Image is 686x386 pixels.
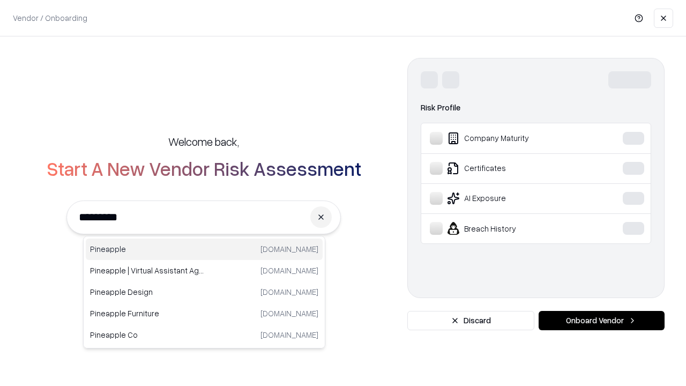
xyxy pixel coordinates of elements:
[430,192,590,205] div: AI Exposure
[260,286,318,298] p: [DOMAIN_NAME]
[90,286,204,298] p: Pineapple Design
[260,308,318,319] p: [DOMAIN_NAME]
[260,265,318,276] p: [DOMAIN_NAME]
[13,12,87,24] p: Vendor / Onboarding
[90,308,204,319] p: Pineapple Furniture
[430,162,590,175] div: Certificates
[90,265,204,276] p: Pineapple | Virtual Assistant Agency
[407,311,534,330] button: Discard
[430,222,590,235] div: Breach History
[47,158,361,179] h2: Start A New Vendor Risk Assessment
[168,134,239,149] h5: Welcome back,
[260,329,318,340] p: [DOMAIN_NAME]
[83,236,325,348] div: Suggestions
[90,329,204,340] p: Pineapple Co
[430,132,590,145] div: Company Maturity
[421,101,651,114] div: Risk Profile
[260,243,318,255] p: [DOMAIN_NAME]
[539,311,665,330] button: Onboard Vendor
[90,243,204,255] p: Pineapple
